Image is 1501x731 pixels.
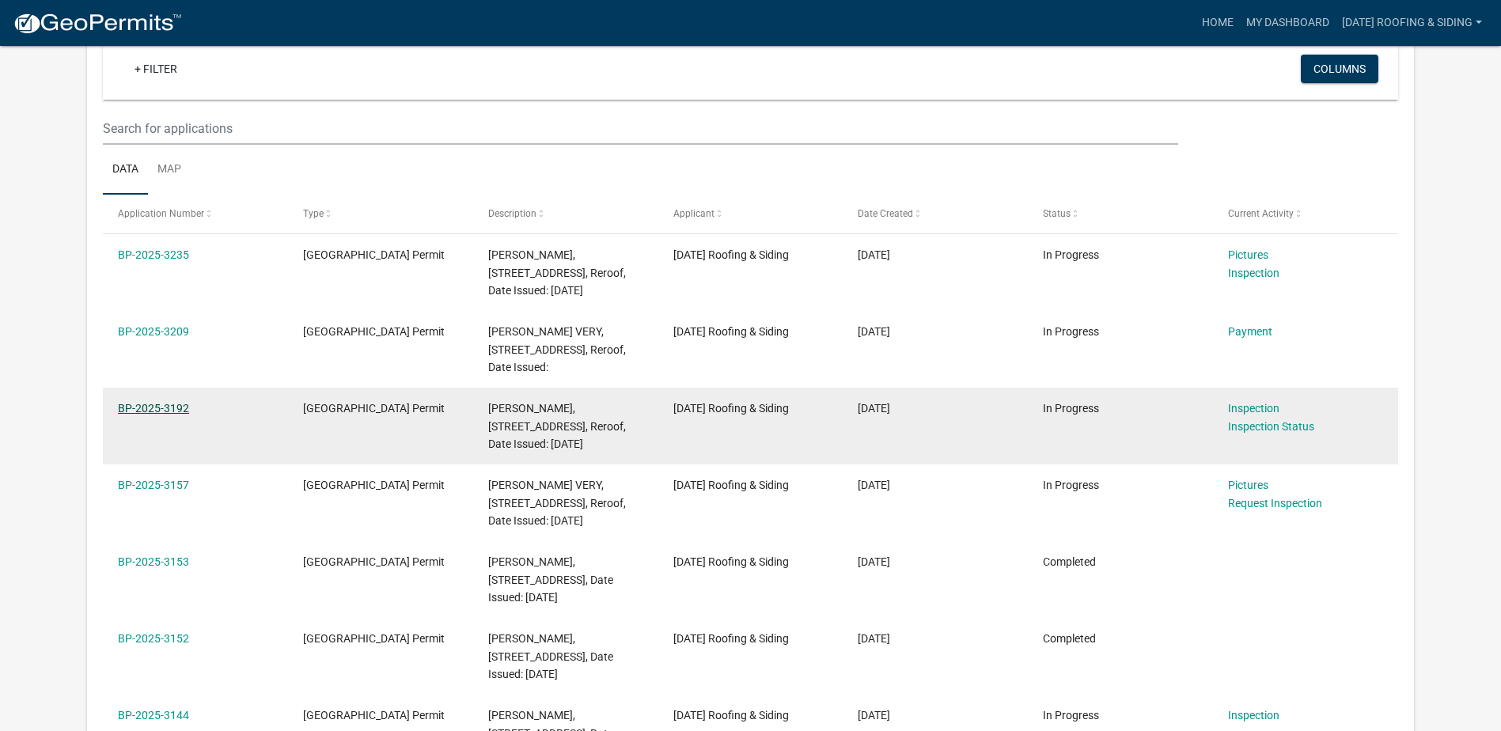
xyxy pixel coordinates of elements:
[118,709,189,722] a: BP-2025-3144
[488,479,626,528] span: NICOLE VERY, 27345 FLAMINGO ST NW, Reroof, Date Issued: 06/10/2025
[303,248,445,261] span: Isanti County Building Permit
[488,208,536,219] span: Description
[1043,709,1099,722] span: In Progress
[1228,479,1268,491] a: Pictures
[1228,420,1314,433] a: Inspection Status
[673,632,789,645] span: Ascension Roofing & Siding
[303,325,445,338] span: Isanti County Building Permit
[118,325,189,338] a: BP-2025-3209
[1213,195,1398,233] datatable-header-cell: Current Activity
[858,709,890,722] span: 05/08/2025
[673,325,789,338] span: Ascension Roofing & Siding
[1043,555,1096,568] span: Completed
[1043,632,1096,645] span: Completed
[103,112,1178,145] input: Search for applications
[103,145,148,195] a: Data
[858,555,890,568] span: 05/20/2025
[673,208,714,219] span: Applicant
[1228,709,1279,722] a: Inspection
[303,555,445,568] span: Isanti County Building Permit
[488,555,613,604] span: DENNIS WANLESS, 27602 LAKEWOOD DR NW, Reroof, Date Issued: 05/28/2025
[118,632,189,645] a: BP-2025-3152
[118,402,189,415] a: BP-2025-3192
[673,479,789,491] span: Ascension Roofing & Siding
[303,402,445,415] span: Isanti County Building Permit
[488,632,613,681] span: DENNIS WANLESS, 27614 LAKEWOOD DR NW, Reroof, Date Issued: 05/28/2025
[1228,208,1294,219] span: Current Activity
[1228,267,1279,279] a: Inspection
[673,248,789,261] span: Ascension Roofing & Siding
[1043,208,1071,219] span: Status
[1043,402,1099,415] span: In Progress
[118,479,189,491] a: BP-2025-3157
[488,325,626,374] span: NICOLE VERY, 27345 FLAMINGO ST NW, Reroof, Date Issued:
[1228,402,1279,415] a: Inspection
[858,402,890,415] span: 06/24/2025
[858,325,890,338] span: 07/08/2025
[858,479,890,491] span: 05/27/2025
[1028,195,1213,233] datatable-header-cell: Status
[148,145,191,195] a: Map
[673,555,789,568] span: Ascension Roofing & Siding
[488,402,626,451] span: BECKY NEUSCHWANDER, 38156 FLAMINGO ST NW, Reroof, Date Issued: 06/27/2025
[1043,325,1099,338] span: In Progress
[673,402,789,415] span: Ascension Roofing & Siding
[858,248,890,261] span: 07/23/2025
[1043,479,1099,491] span: In Progress
[122,55,190,83] a: + Filter
[303,479,445,491] span: Isanti County Building Permit
[303,208,324,219] span: Type
[1228,497,1322,509] a: Request Inspection
[303,632,445,645] span: Isanti County Building Permit
[1336,8,1488,38] a: [DATE] Roofing & Siding
[1043,248,1099,261] span: In Progress
[858,208,913,219] span: Date Created
[118,248,189,261] a: BP-2025-3235
[673,709,789,722] span: Ascension Roofing & Siding
[858,632,890,645] span: 05/20/2025
[488,248,626,297] span: DENNIS L BELL, 1813 313TH AVE NE, Reroof, Date Issued: 07/25/2025
[1196,8,1240,38] a: Home
[1228,248,1268,261] a: Pictures
[288,195,473,233] datatable-header-cell: Type
[1240,8,1336,38] a: My Dashboard
[1301,55,1378,83] button: Columns
[103,195,288,233] datatable-header-cell: Application Number
[473,195,658,233] datatable-header-cell: Description
[1228,325,1272,338] a: Payment
[843,195,1028,233] datatable-header-cell: Date Created
[118,555,189,568] a: BP-2025-3153
[303,709,445,722] span: Isanti County Building Permit
[118,208,204,219] span: Application Number
[658,195,843,233] datatable-header-cell: Applicant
